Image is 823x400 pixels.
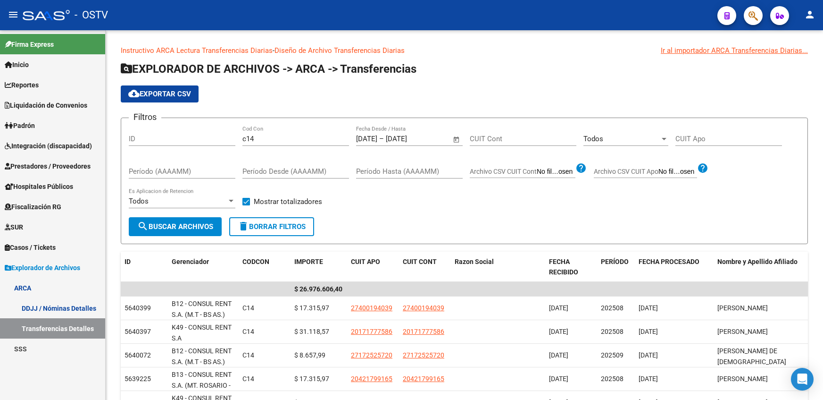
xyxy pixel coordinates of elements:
span: Padrón [5,120,35,131]
span: Hospitales Públicos [5,181,73,192]
span: Exportar CSV [128,90,191,98]
span: B12 - CONSUL RENT S.A. (M.T - BS AS.) [172,347,232,366]
span: $ 26.976.606,40 [294,285,342,293]
datatable-header-cell: CUIT CONT [399,252,451,283]
input: Archivo CSV CUIT Cont [537,168,575,176]
span: [DATE] [549,304,568,312]
span: 27172525720 [403,351,444,359]
span: $ 17.315,97 [294,304,329,312]
span: 5640399 [125,304,151,312]
mat-icon: cloud_download [128,88,140,99]
span: $ 17.315,97 [294,375,329,383]
datatable-header-cell: Gerenciador [168,252,239,283]
span: [DATE] [549,375,568,383]
datatable-header-cell: Nombre y Apellido Afiliado [714,252,808,283]
span: PERÍODO [601,258,629,265]
span: 20171777586 [403,328,444,335]
span: [DATE] [639,304,658,312]
span: 27400194039 [403,304,444,312]
span: EXPLORADOR DE ARCHIVOS -> ARCA -> Transferencias [121,62,416,76]
span: ID [125,258,131,265]
span: [DATE] [639,351,658,359]
span: Explorador de Archivos [5,263,80,273]
mat-icon: search [137,221,149,232]
span: $ 8.657,99 [294,351,325,359]
span: [PERSON_NAME] [717,375,768,383]
span: Gerenciador [172,258,209,265]
span: FECHA RECIBIDO [549,258,578,276]
span: Archivo CSV CUIT Cont [470,168,537,175]
span: Integración (discapacidad) [5,141,92,151]
span: Buscar Archivos [137,222,213,231]
button: Exportar CSV [121,85,199,102]
mat-icon: help [575,162,587,174]
div: Open Intercom Messenger [791,368,814,391]
span: 20421799165 [403,375,444,383]
span: [DATE] [549,328,568,335]
mat-icon: menu [8,9,19,20]
span: - OSTV [75,5,108,26]
span: 202508 [601,375,623,383]
button: Open calendar [451,134,462,145]
datatable-header-cell: FECHA PROCESADO [635,252,714,283]
span: 27400194039 [351,304,392,312]
span: [DATE] [639,375,658,383]
span: CODCON [242,258,269,265]
span: C14 [242,304,254,312]
span: 5640397 [125,328,151,335]
input: Fecha fin [386,135,432,143]
span: 20171777586 [351,328,392,335]
span: CUIT CONT [403,258,437,265]
span: K49 - CONSUL RENT S.A [172,323,232,342]
datatable-header-cell: Razon Social [451,252,545,283]
span: Reportes [5,80,39,90]
span: B12 - CONSUL RENT S.A. (M.T - BS AS.) [172,300,232,318]
span: Casos / Tickets [5,242,56,253]
datatable-header-cell: ID [121,252,168,283]
span: 27172525720 [351,351,392,359]
a: Diseño de Archivo Transferencias Diarias [274,46,405,55]
span: $ 31.118,57 [294,328,329,335]
input: Archivo CSV CUIT Apo [658,168,697,176]
span: SUR [5,222,23,232]
span: [PERSON_NAME] DE [DEMOGRAPHIC_DATA][PERSON_NAME] [717,347,786,376]
span: C14 [242,328,254,335]
span: Borrar Filtros [238,222,306,231]
span: 20421799165 [351,375,392,383]
span: Razon Social [455,258,494,265]
span: [DATE] [549,351,568,359]
span: Todos [129,197,149,205]
mat-icon: person [804,9,815,20]
span: Inicio [5,60,29,70]
span: Nombre y Apellido Afiliado [717,258,798,265]
span: Archivo CSV CUIT Apo [594,168,658,175]
span: 202508 [601,328,623,335]
span: IMPORTE [294,258,323,265]
span: Firma Express [5,39,54,50]
span: 5640072 [125,351,151,359]
span: Todos [583,135,603,143]
div: Ir al importador ARCA Transferencias Diarias... [661,45,808,56]
mat-icon: delete [238,221,249,232]
h3: Filtros [129,111,161,124]
input: Fecha inicio [356,135,377,143]
span: Prestadores / Proveedores [5,161,91,171]
span: 202508 [601,304,623,312]
button: Buscar Archivos [129,217,222,236]
a: Instructivo ARCA Lectura Transferencias Diarias [121,46,273,55]
datatable-header-cell: CUIT APO [347,252,399,283]
mat-icon: help [697,162,708,174]
span: C14 [242,375,254,383]
span: Fiscalización RG [5,202,61,212]
span: – [379,135,384,143]
datatable-header-cell: IMPORTE [291,252,347,283]
span: CUIT APO [351,258,380,265]
datatable-header-cell: CODCON [239,252,272,283]
span: 5639225 [125,375,151,383]
span: [PERSON_NAME] [717,328,768,335]
span: [PERSON_NAME] [717,304,768,312]
span: 202509 [601,351,623,359]
datatable-header-cell: PERÍODO [597,252,635,283]
span: Mostrar totalizadores [254,196,322,207]
span: [DATE] [639,328,658,335]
